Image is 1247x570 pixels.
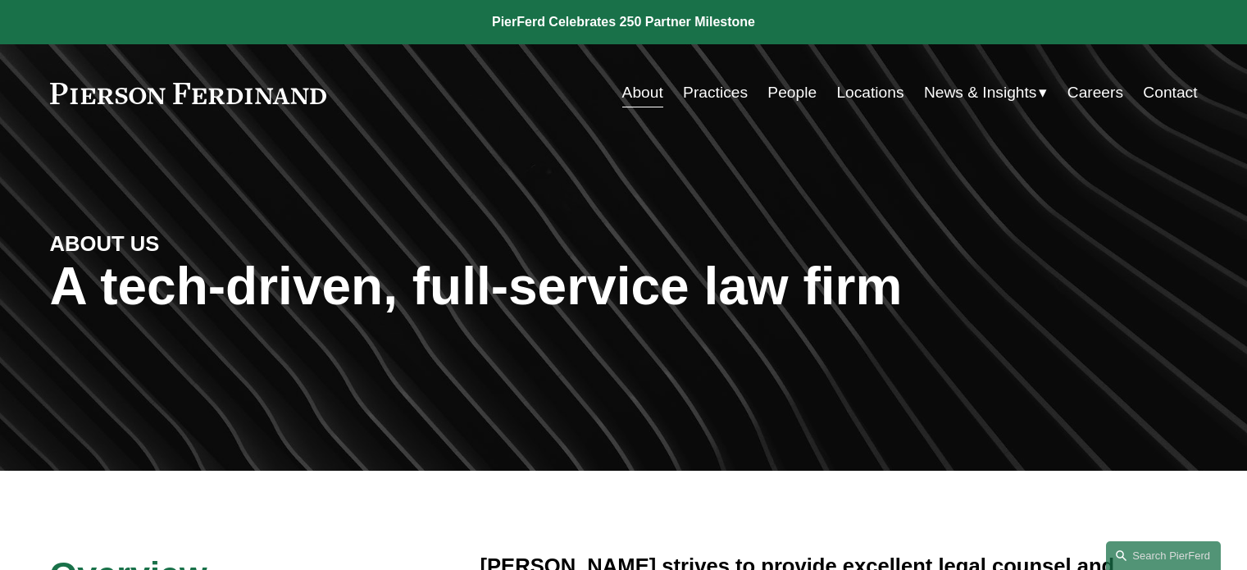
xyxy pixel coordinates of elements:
[924,77,1048,108] a: folder dropdown
[836,77,903,108] a: Locations
[924,79,1037,107] span: News & Insights
[1106,541,1221,570] a: Search this site
[683,77,748,108] a: Practices
[1067,77,1123,108] a: Careers
[50,232,160,255] strong: ABOUT US
[622,77,663,108] a: About
[50,257,1198,317] h1: A tech-driven, full-service law firm
[767,77,817,108] a: People
[1143,77,1197,108] a: Contact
